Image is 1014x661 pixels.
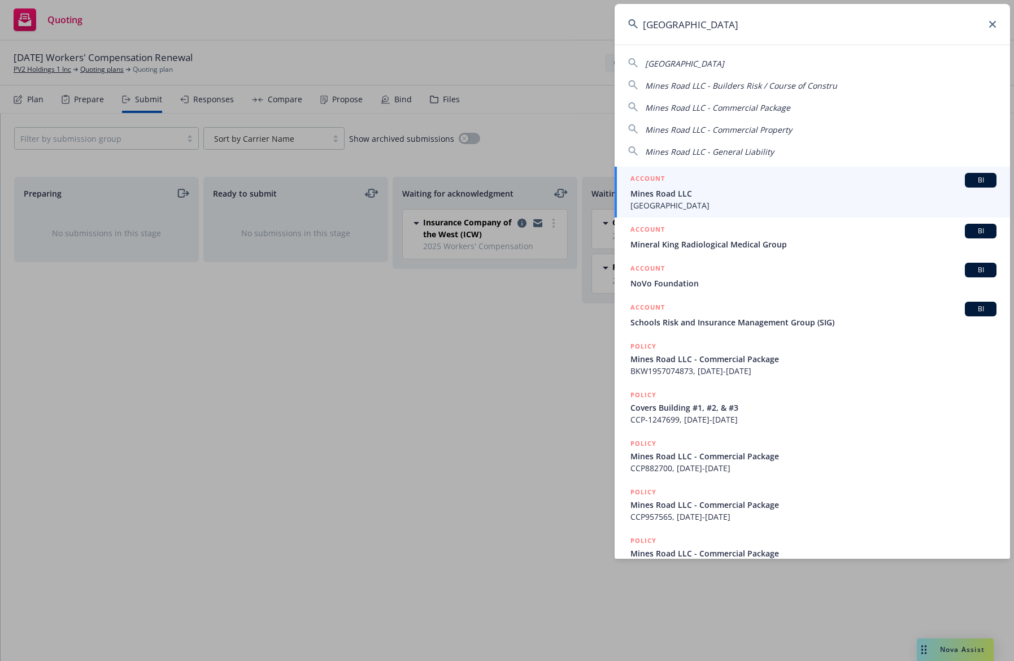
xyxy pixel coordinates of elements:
[630,438,656,449] h5: POLICY
[630,535,656,546] h5: POLICY
[615,167,1010,218] a: ACCOUNTBIMines Road LLC[GEOGRAPHIC_DATA]
[615,529,1010,577] a: POLICYMines Road LLC - Commercial Package
[630,486,656,498] h5: POLICY
[630,277,996,289] span: NoVo Foundation
[645,124,792,135] span: Mines Road LLC - Commercial Property
[630,547,996,559] span: Mines Road LLC - Commercial Package
[645,146,774,157] span: Mines Road LLC - General Liability
[645,80,837,91] span: Mines Road LLC - Builders Risk / Course of Constru
[969,226,992,236] span: BI
[630,511,996,523] span: CCP957565, [DATE]-[DATE]
[630,389,656,401] h5: POLICY
[630,353,996,365] span: Mines Road LLC - Commercial Package
[630,302,665,315] h5: ACCOUNT
[969,175,992,185] span: BI
[615,480,1010,529] a: POLICYMines Road LLC - Commercial PackageCCP957565, [DATE]-[DATE]
[630,414,996,425] span: CCP-1247699, [DATE]-[DATE]
[615,334,1010,383] a: POLICYMines Road LLC - Commercial PackageBKW1957074873, [DATE]-[DATE]
[630,199,996,211] span: [GEOGRAPHIC_DATA]
[630,188,996,199] span: Mines Road LLC
[630,365,996,377] span: BKW1957074873, [DATE]-[DATE]
[630,450,996,462] span: Mines Road LLC - Commercial Package
[630,341,656,352] h5: POLICY
[969,304,992,314] span: BI
[645,58,724,69] span: [GEOGRAPHIC_DATA]
[615,218,1010,256] a: ACCOUNTBIMineral King Radiological Medical Group
[615,256,1010,295] a: ACCOUNTBINoVo Foundation
[645,102,790,113] span: Mines Road LLC - Commercial Package
[615,295,1010,334] a: ACCOUNTBISchools Risk and Insurance Management Group (SIG)
[615,383,1010,432] a: POLICYCovers Building #1, #2, & #3CCP-1247699, [DATE]-[DATE]
[630,263,665,276] h5: ACCOUNT
[969,265,992,275] span: BI
[630,238,996,250] span: Mineral King Radiological Medical Group
[630,402,996,414] span: Covers Building #1, #2, & #3
[630,462,996,474] span: CCP882700, [DATE]-[DATE]
[630,173,665,186] h5: ACCOUNT
[615,432,1010,480] a: POLICYMines Road LLC - Commercial PackageCCP882700, [DATE]-[DATE]
[630,316,996,328] span: Schools Risk and Insurance Management Group (SIG)
[630,499,996,511] span: Mines Road LLC - Commercial Package
[615,4,1010,45] input: Search...
[630,224,665,237] h5: ACCOUNT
